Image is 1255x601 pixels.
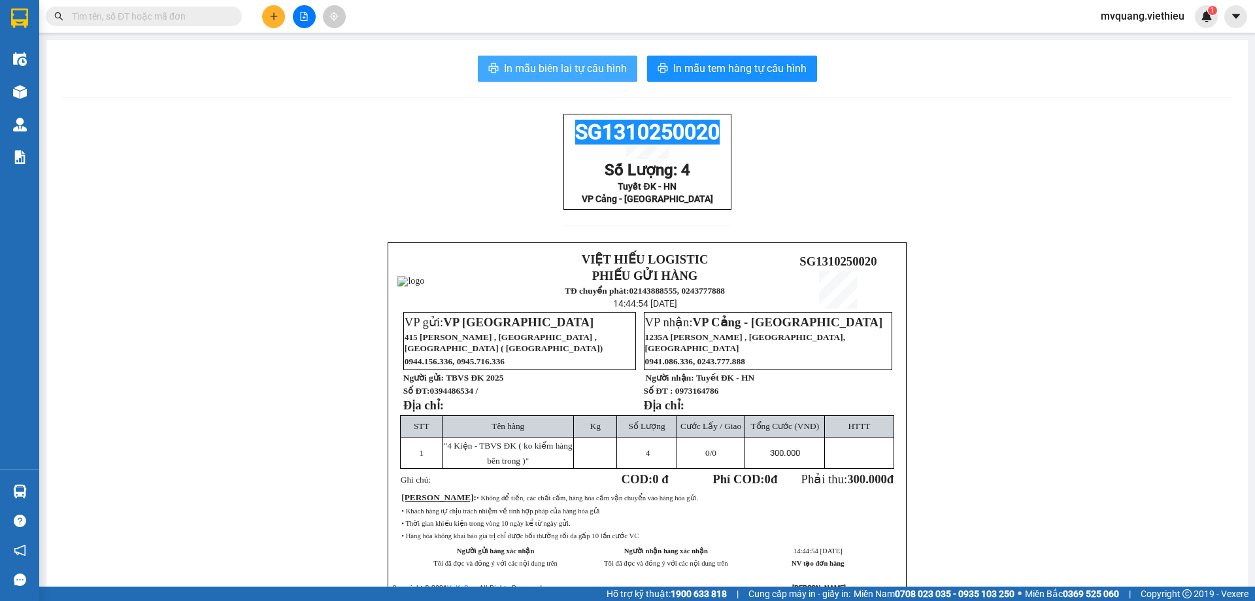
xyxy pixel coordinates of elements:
[477,494,698,502] span: • Không để tiền, các chất cấm, hàng hóa cấm vận chuyển vào hàng hóa gửi.
[847,472,887,486] span: 300.000
[712,472,777,486] strong: Phí COD: đ
[14,544,26,557] span: notification
[14,574,26,586] span: message
[887,472,894,486] span: đ
[446,373,503,383] span: TBVS ĐK 2025
[675,386,719,396] span: 0973164786
[401,475,431,485] span: Ghi chú:
[647,56,817,82] button: printerIn mẫu tem hàng tự cấu hình
[299,12,309,21] span: file-add
[54,12,63,21] span: search
[433,560,558,567] span: Tôi đã đọc và đồng ý với các nội dung trên
[401,492,473,502] span: [PERSON_NAME]
[607,587,727,601] span: Hỗ trợ kỹ thuật:
[644,398,684,412] strong: Địa chỉ:
[1182,589,1192,598] span: copyright
[11,9,28,28] img: logo-vxr
[693,315,883,329] span: VP Cảng - [GEOGRAPHIC_DATA]
[624,547,708,555] strong: Người nhận hàng xác nhận
[705,448,716,458] span: /0
[405,315,594,329] span: VP gửi:
[492,421,524,431] span: Tên hàng
[646,373,694,383] strong: Người nhận:
[262,5,285,28] button: plus
[444,441,573,466] span: "4 Kiện - TBVS ĐK ( ko kiểm hàng bên trong )"
[14,515,26,527] span: question-circle
[1090,8,1195,24] span: mvquang.viethieu
[673,60,807,77] span: In mẫu tem hàng tự cấu hình
[414,421,429,431] span: STT
[848,421,870,431] span: HTTT
[13,85,27,99] img: warehouse-icon
[696,373,754,383] span: Tuyết ĐK - HN
[403,398,444,412] strong: Địa chỉ:
[680,421,741,431] span: Cước Lấy / Giao
[592,269,698,283] strong: PHIẾU GỬI HÀNG
[582,252,709,266] strong: VIỆT HIẾU LOGISTIC
[401,520,570,527] span: • Thời gian khiếu kiện trong vòng 10 ngày kể từ ngày gửi.
[429,386,478,396] span: 0394486534 /
[748,587,850,601] span: Cung cấp máy in - giấy in:
[447,584,473,592] a: VeXeRe
[13,118,27,131] img: warehouse-icon
[628,421,665,431] span: Số Lượng
[645,356,745,366] span: 0941.086.336, 0243.777.888
[792,560,844,567] strong: NV tạo đơn hàng
[401,532,639,540] span: • Hàng hóa không khai báo giá trị chỉ được bồi thường tối đa gấp 10 lần cước VC
[72,9,226,24] input: Tìm tên, số ĐT hoặc mã đơn
[644,386,673,396] strong: Số ĐT :
[1018,591,1022,596] span: ⚪️
[1224,5,1247,28] button: caret-down
[405,356,505,366] span: 0944.156.336, 0945.716.336
[1208,6,1217,15] sup: 1
[590,421,601,431] span: Kg
[613,298,677,309] span: 14:44:54 [DATE]
[403,373,444,383] strong: Người gửi:
[269,12,278,21] span: plus
[658,63,668,75] span: printer
[645,332,845,353] span: 1235A [PERSON_NAME] , [GEOGRAPHIC_DATA], [GEOGRAPHIC_DATA]
[582,194,713,204] span: VP Cảng - [GEOGRAPHIC_DATA]
[457,547,535,555] strong: Người gửi hàng xác nhận
[794,547,843,555] span: 14:44:54 [DATE]
[750,421,819,431] span: Tổng Cước (VNĐ)
[329,12,339,21] span: aim
[671,589,727,599] strong: 1900 633 818
[575,120,720,145] span: SG1310250020
[770,448,800,458] span: 300.000
[323,5,346,28] button: aim
[737,587,739,601] span: |
[565,286,629,296] strong: TĐ chuyển phát:
[293,5,316,28] button: file-add
[1129,587,1131,601] span: |
[443,315,594,329] span: VP [GEOGRAPHIC_DATA]
[419,448,424,458] span: 1
[1210,6,1214,15] span: 1
[895,589,1014,599] strong: 0708 023 035 - 0935 103 250
[488,63,499,75] span: printer
[403,386,478,396] strong: Số ĐT:
[397,276,424,286] img: logo
[1025,587,1119,601] span: Miền Bắc
[605,161,690,179] span: Số Lượng: 4
[401,507,599,515] span: • Khách hàng tự chịu trách nhiệm về tính hợp pháp của hàng hóa gửi
[604,560,728,567] span: Tôi đã đọc và đồng ý với các nội dung trên
[622,472,669,486] strong: COD:
[854,587,1014,601] span: Miền Nam
[799,254,877,268] span: SG1310250020
[618,181,676,192] span: Tuyết ĐK - HN
[1201,10,1213,22] img: icon-new-feature
[629,286,725,296] strong: 02143888555, 0243777888
[13,485,27,498] img: warehouse-icon
[646,448,650,458] span: 4
[18,80,150,90] span: VP Cảng - [GEOGRAPHIC_DATA]
[792,584,846,592] strong: [PERSON_NAME]
[1230,10,1242,22] span: caret-down
[41,47,127,65] span: Số Lượng: 4
[12,6,156,31] span: SG1310250020
[13,150,27,164] img: solution-icon
[405,332,603,353] span: 415 [PERSON_NAME] , [GEOGRAPHIC_DATA] , [GEOGRAPHIC_DATA] ( [GEOGRAPHIC_DATA])
[401,492,477,502] span: :
[13,52,27,66] img: warehouse-icon
[705,448,710,458] span: 0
